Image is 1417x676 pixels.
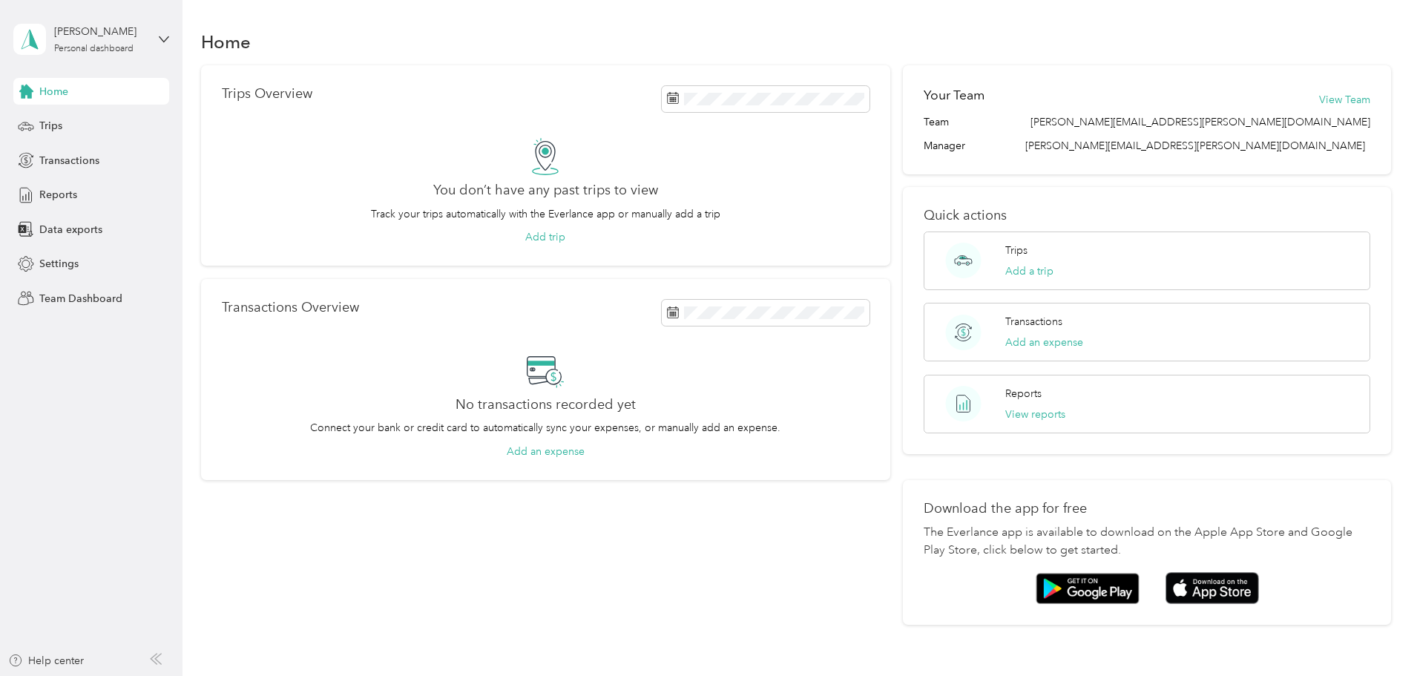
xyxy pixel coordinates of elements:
p: Track your trips automatically with the Everlance app or manually add a trip [371,206,720,222]
span: [PERSON_NAME][EMAIL_ADDRESS][PERSON_NAME][DOMAIN_NAME] [1030,114,1370,130]
span: Trips [39,118,62,134]
span: [PERSON_NAME][EMAIL_ADDRESS][PERSON_NAME][DOMAIN_NAME] [1025,140,1365,152]
button: Add trip [525,229,565,245]
p: Transactions [1005,314,1062,329]
button: Help center [8,653,84,669]
p: Download the app for free [924,501,1370,516]
span: Data exports [39,222,102,237]
h1: Home [201,34,251,50]
p: Trips [1005,243,1028,258]
button: Add a trip [1005,263,1053,279]
p: Quick actions [924,208,1370,223]
iframe: Everlance-gr Chat Button Frame [1334,593,1417,676]
span: Transactions [39,153,99,168]
span: Settings [39,256,79,272]
p: Connect your bank or credit card to automatically sync your expenses, or manually add an expense. [310,420,780,436]
button: View reports [1005,407,1065,422]
button: Add an expense [507,444,585,459]
span: Home [39,84,68,99]
h2: Your Team [924,86,984,105]
div: [PERSON_NAME] [54,24,147,39]
p: Trips Overview [222,86,312,102]
p: Reports [1005,386,1042,401]
p: Transactions Overview [222,300,359,315]
span: Reports [39,187,77,203]
span: Team [924,114,949,130]
div: Personal dashboard [54,45,134,53]
button: Add an expense [1005,335,1083,350]
span: Team Dashboard [39,291,122,306]
h2: No transactions recorded yet [456,397,636,413]
img: App store [1166,572,1259,604]
span: Manager [924,138,965,154]
p: The Everlance app is available to download on the Apple App Store and Google Play Store, click be... [924,524,1370,559]
h2: You don’t have any past trips to view [433,183,658,198]
img: Google play [1036,573,1140,604]
button: View Team [1319,92,1370,108]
